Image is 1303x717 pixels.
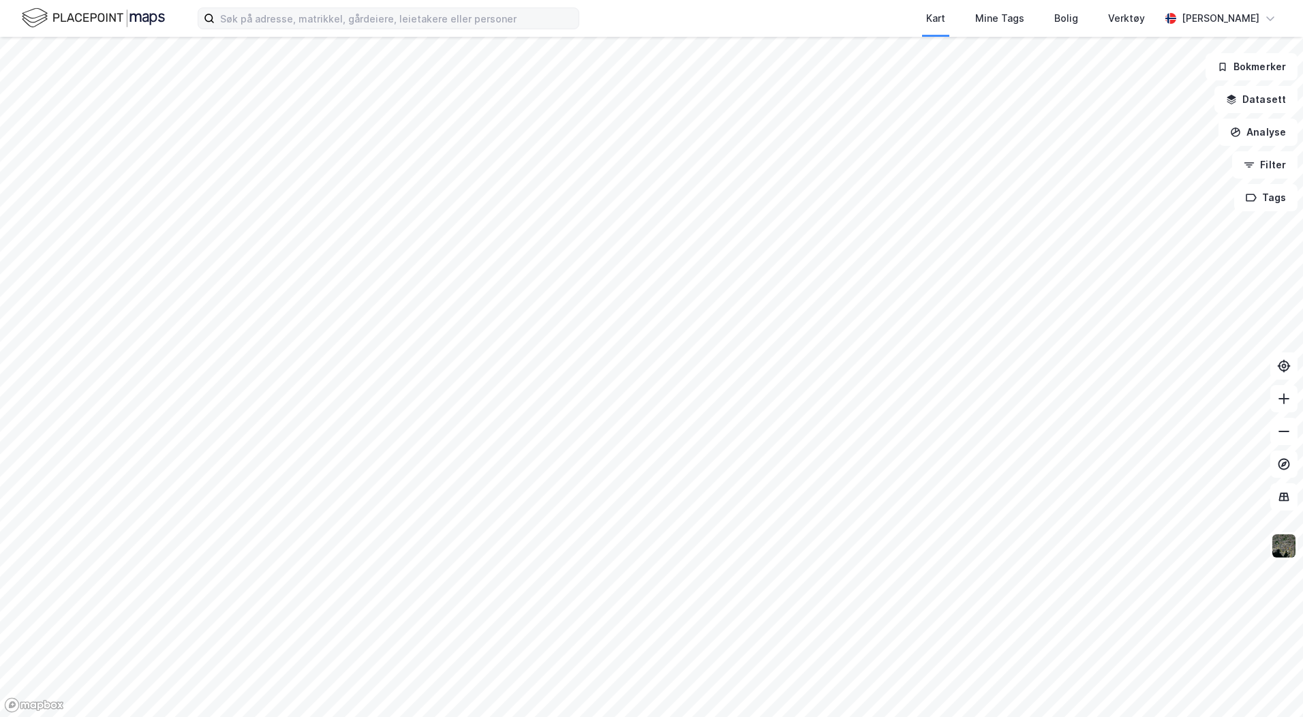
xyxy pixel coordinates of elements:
div: Verktøy [1108,10,1145,27]
div: Mine Tags [975,10,1024,27]
iframe: Chat Widget [1235,652,1303,717]
div: Kontrollprogram for chat [1235,652,1303,717]
div: [PERSON_NAME] [1182,10,1259,27]
div: Kart [926,10,945,27]
div: Bolig [1054,10,1078,27]
input: Søk på adresse, matrikkel, gårdeiere, leietakere eller personer [215,8,579,29]
img: logo.f888ab2527a4732fd821a326f86c7f29.svg [22,6,165,30]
